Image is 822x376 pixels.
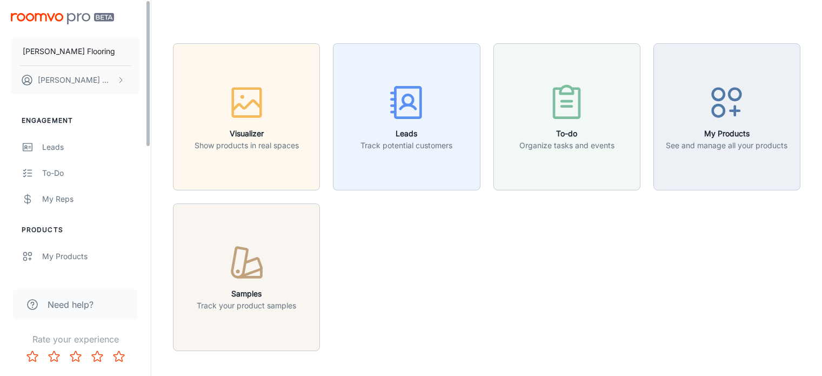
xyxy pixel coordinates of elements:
h6: Samples [197,288,296,300]
button: Rate 2 star [43,346,65,367]
button: VisualizerShow products in real spaces [173,43,320,190]
p: Track your product samples [197,300,296,312]
button: Rate 5 star [108,346,130,367]
div: My Reps [42,193,140,205]
p: Show products in real spaces [195,140,299,151]
button: Rate 1 star [22,346,43,367]
button: Rate 3 star [65,346,86,367]
span: Need help? [48,298,93,311]
h6: Visualizer [195,128,299,140]
div: Suppliers [42,276,140,288]
h6: To-do [519,128,614,140]
button: Rate 4 star [86,346,108,367]
a: LeadsTrack potential customers [333,111,480,122]
p: [PERSON_NAME] Flooring [23,45,115,57]
button: My ProductsSee and manage all your products [653,43,800,190]
h6: My Products [666,128,787,140]
button: [PERSON_NAME] Wood [11,66,140,94]
p: See and manage all your products [666,140,787,151]
a: My ProductsSee and manage all your products [653,111,800,122]
h6: Leads [360,128,452,140]
div: Leads [42,141,140,153]
button: LeadsTrack potential customers [333,43,480,190]
div: To-do [42,167,140,179]
a: To-doOrganize tasks and events [493,111,640,122]
button: SamplesTrack your product samples [173,203,320,351]
img: Roomvo PRO Beta [11,13,114,24]
p: Rate your experience [9,333,142,346]
div: My Products [42,250,140,262]
p: [PERSON_NAME] Wood [38,74,114,86]
button: To-doOrganize tasks and events [493,43,640,190]
p: Track potential customers [360,140,452,151]
button: [PERSON_NAME] Flooring [11,37,140,65]
a: SamplesTrack your product samples [173,271,320,282]
p: Organize tasks and events [519,140,614,151]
